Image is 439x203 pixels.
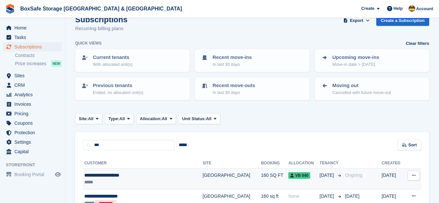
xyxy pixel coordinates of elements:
span: VB 040 [288,172,310,179]
span: Create [361,5,374,12]
span: CRM [14,81,54,90]
p: Upcoming move-ins [332,54,379,61]
span: Protection [14,128,54,137]
span: Pricing [14,109,54,118]
span: Help [394,5,403,12]
a: menu [3,71,62,80]
h6: Quick views [75,40,102,46]
a: Current tenants With allocated unit(s) [76,50,189,71]
p: Recent move-outs [212,82,255,89]
span: All [162,116,167,122]
span: Price increases [15,61,46,67]
a: menu [3,81,62,90]
p: Ended, no allocated unit(s) [93,89,144,96]
a: menu [3,128,62,137]
button: Type: All [105,113,134,124]
a: Moving out Cancelled with future move-out [315,78,429,100]
span: Export [350,17,363,24]
button: Unit Status: All [178,113,220,124]
span: Invoices [14,100,54,109]
p: In last 30 days [212,89,255,96]
p: With allocated unit(s) [93,61,132,68]
th: Customer [83,158,203,169]
td: [GEOGRAPHIC_DATA] [203,169,261,190]
a: menu [3,33,62,42]
a: menu [3,23,62,32]
th: Created [382,158,405,169]
th: Tenancy [320,158,343,169]
div: NEW [51,60,62,67]
img: Kim [409,5,415,12]
a: menu [3,90,62,99]
span: Tasks [14,33,54,42]
span: Subscriptions [14,42,54,51]
p: Previous tenants [93,82,144,89]
a: Recent move-outs In last 30 days [195,78,309,100]
th: Booking [261,158,288,169]
button: Export [342,15,371,26]
td: [DATE] [382,169,405,190]
a: menu [3,109,62,118]
p: Move-in date > [DATE] [332,61,379,68]
span: Allocation: [140,116,162,122]
a: menu [3,147,62,156]
a: menu [3,42,62,51]
a: Previous tenants Ended, no allocated unit(s) [76,78,189,100]
a: Create a Subscription [376,15,429,26]
th: Site [203,158,261,169]
a: Clear filters [406,40,429,47]
p: Recent move-ins [212,54,252,61]
a: menu [3,119,62,128]
span: [DATE] [345,194,360,199]
img: stora-icon-8386f47178a22dfd0bd8f6a31ec36ba5ce8667c1dd55bd0f319d3a0aa187defe.svg [5,4,15,14]
p: Moving out [332,82,391,89]
a: BoxSafe Storage [GEOGRAPHIC_DATA] & [GEOGRAPHIC_DATA] [18,3,185,14]
p: Current tenants [93,54,132,61]
span: Unit Status: [182,116,206,122]
span: Account [416,6,433,12]
p: Cancelled with future move-out [332,89,391,96]
td: 160 SQ FT [261,169,288,190]
span: Ongoing [345,173,363,178]
p: In last 30 days [212,61,252,68]
span: Coupons [14,119,54,128]
a: menu [3,138,62,147]
a: Contracts [15,52,62,59]
span: Sort [408,142,417,148]
a: Upcoming move-ins Move-in date > [DATE] [315,50,429,71]
span: Sites [14,71,54,80]
span: Settings [14,138,54,147]
h1: Subscriptions [75,15,127,24]
div: None [288,193,319,200]
span: Site: [79,116,88,122]
span: Type: [109,116,120,122]
th: Allocation [288,158,319,169]
span: Home [14,23,54,32]
span: [DATE] [320,172,335,179]
span: Capital [14,147,54,156]
p: Recurring billing plans [75,25,127,32]
a: menu [3,170,62,179]
span: All [206,116,211,122]
span: Storefront [6,162,65,168]
span: [DATE] [320,193,335,200]
a: Recent move-ins In last 30 days [195,50,309,71]
a: Preview store [54,171,62,178]
span: All [119,116,125,122]
a: menu [3,100,62,109]
a: Price increases NEW [15,60,62,67]
span: All [88,116,93,122]
span: Analytics [14,90,54,99]
button: Site: All [75,113,102,124]
span: Booking Portal [14,170,54,179]
button: Allocation: All [136,113,176,124]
